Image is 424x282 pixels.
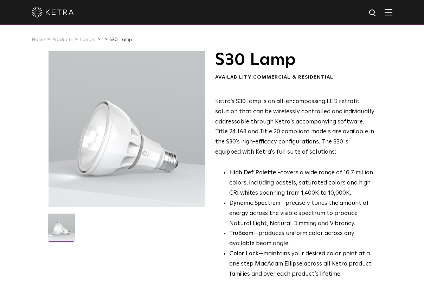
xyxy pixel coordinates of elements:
strong: High Def Palette - [229,170,280,176]
span: Ketra’s S30 lamp is an all-encompassing LED retrofit solution that can be wirelessly controlled a... [215,99,374,155]
a: S30 Lamp [109,37,132,42]
img: ketra-logo-2019-white [32,7,74,18]
h1: S30 Lamp [215,51,375,69]
img: S30-Lamp-Edison-2021-Web-Square [48,214,75,246]
strong: TruBeam [229,230,253,236]
img: Hamburger%20Nav.svg [385,9,392,15]
strong: Color Lock [229,251,258,257]
a: Products [52,37,73,42]
a: Home [32,37,45,42]
div: Availability: [215,74,375,81]
a: Lamps [80,37,95,42]
span: Commercial & Residential [253,75,333,80]
li: —precisely tunes the amount of energy across the visible spectrum to produce Natural Light, Natur... [229,199,375,229]
li: —maintains your desired color point at a one step MacAdam Ellipse across all Ketra product famili... [229,249,375,280]
strong: Dynamic Spectrum [229,200,281,206]
p: covers a wide range of 16.7 million colors, including pastels, saturated colors and high CRI whit... [229,168,375,199]
li: —produces uniform color across any available beam angle. [229,229,375,249]
img: search icon [368,9,377,18]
